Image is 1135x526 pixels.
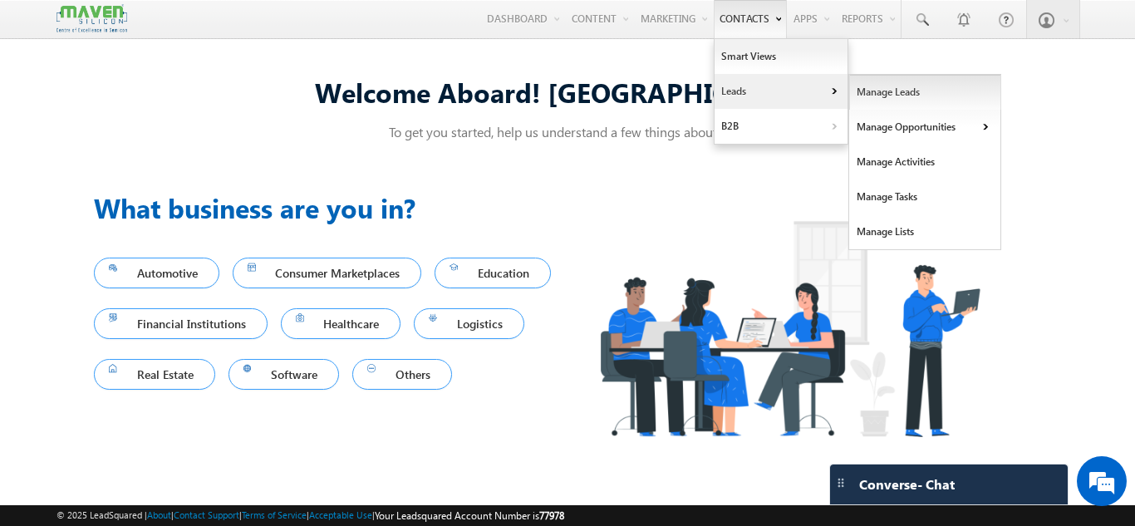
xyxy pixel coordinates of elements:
span: Others [367,363,437,386]
img: carter-drag [834,476,848,489]
a: Contact Support [174,509,239,520]
span: Software [243,363,325,386]
a: Manage Leads [849,75,1001,110]
span: Healthcare [296,312,386,335]
img: Custom Logo [57,4,126,33]
span: Real Estate [109,363,200,386]
a: Manage Tasks [849,179,1001,214]
a: B2B [715,109,848,144]
span: Converse - Chat [859,477,955,492]
a: Manage Opportunities [849,110,1001,145]
a: About [147,509,171,520]
span: Logistics [429,312,509,335]
h3: What business are you in? [94,188,567,228]
span: Your Leadsquared Account Number is [375,509,564,522]
span: Financial Institutions [109,312,253,335]
a: Terms of Service [242,509,307,520]
img: Industry.png [567,188,1011,469]
a: Leads [715,74,848,109]
a: Manage Lists [849,214,1001,249]
span: © 2025 LeadSquared | | | | | [57,508,564,524]
a: Smart Views [715,39,848,74]
span: Education [450,262,536,284]
a: Acceptable Use [309,509,372,520]
div: Welcome Aboard! [GEOGRAPHIC_DATA] [94,74,1041,110]
span: Consumer Marketplaces [248,262,407,284]
span: 77978 [539,509,564,522]
a: Manage Activities [849,145,1001,179]
span: Automotive [109,262,204,284]
p: To get you started, help us understand a few things about you! [94,123,1041,140]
